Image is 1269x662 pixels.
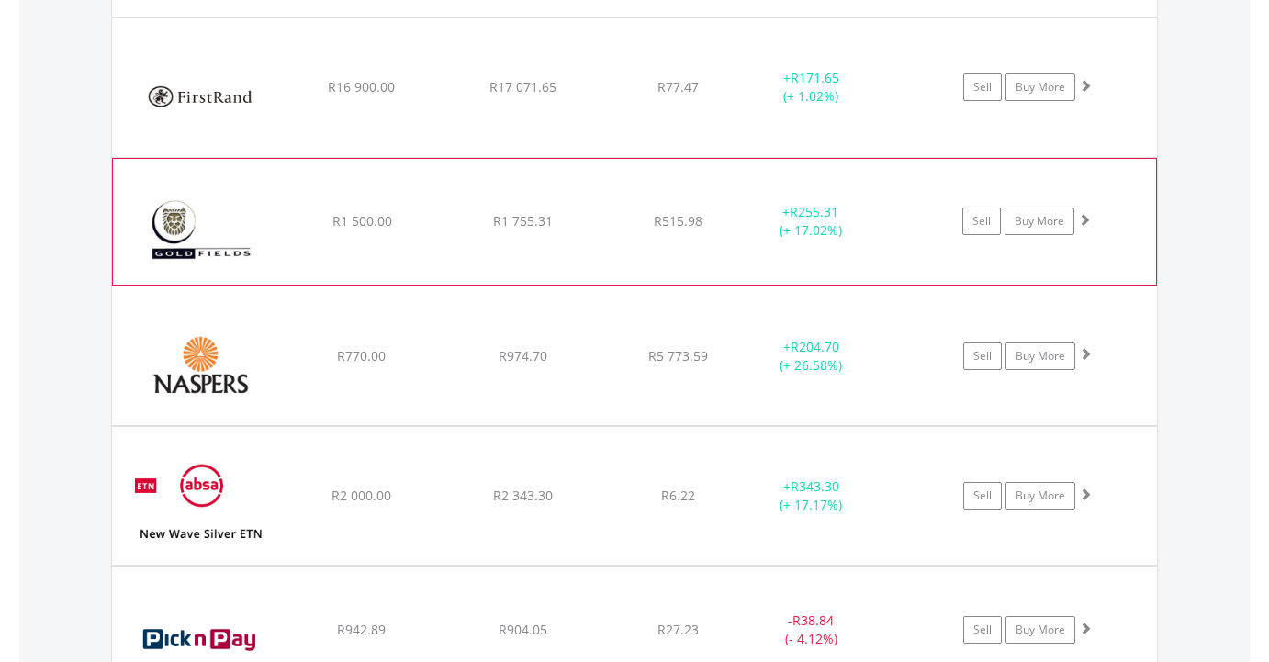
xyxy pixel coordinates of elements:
span: R27.23 [657,621,699,638]
a: Sell [963,482,1002,510]
span: R255.31 [790,203,838,220]
div: + (+ 17.02%) [742,203,880,240]
div: + (+ 17.17%) [742,477,881,514]
span: R204.70 [791,338,839,355]
span: R5 773.59 [648,347,708,365]
span: R171.65 [791,69,839,86]
img: EQU.ZA.NPN.png [121,309,279,420]
a: Sell [963,73,1002,101]
a: Buy More [1005,73,1075,101]
a: Sell [962,208,1001,235]
span: R77.47 [657,78,699,95]
img: EQU.ZA.NEWSLV.png [121,450,279,560]
span: R1 500.00 [332,212,392,230]
span: R770.00 [337,347,386,365]
img: EQU.ZA.GFI.png [122,182,280,281]
span: R942.89 [337,621,386,638]
span: R16 900.00 [328,78,395,95]
span: R38.84 [792,612,834,629]
div: - (- 4.12%) [742,612,881,648]
span: R1 755.31 [493,212,553,230]
a: Buy More [1005,616,1075,644]
div: + (+ 1.02%) [742,69,881,106]
span: R515.98 [654,212,702,230]
span: R2 000.00 [331,487,391,504]
a: Buy More [1005,342,1075,370]
img: EQU.ZA.FSR.png [121,41,279,151]
div: + (+ 26.58%) [742,338,881,375]
a: Sell [963,342,1002,370]
a: Buy More [1005,208,1074,235]
span: R2 343.30 [493,487,553,504]
a: Sell [963,616,1002,644]
span: R17 071.65 [489,78,556,95]
span: R343.30 [791,477,839,495]
span: R6.22 [661,487,695,504]
span: R904.05 [499,621,547,638]
span: R974.70 [499,347,547,365]
a: Buy More [1005,482,1075,510]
